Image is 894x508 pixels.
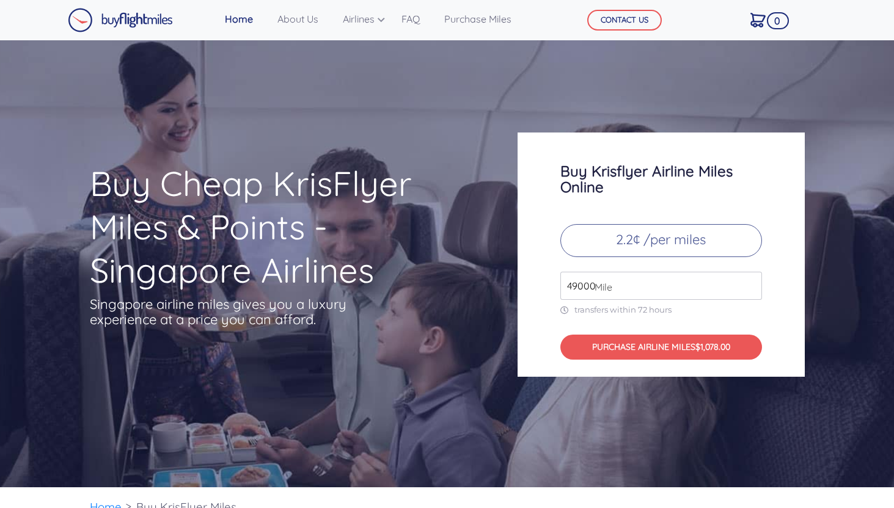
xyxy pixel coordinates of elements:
[560,224,762,257] p: 2.2¢ /per miles
[588,280,612,294] span: Mile
[560,163,762,195] h3: Buy Krisflyer Airline Miles Online
[397,7,425,31] a: FAQ
[220,7,258,31] a: Home
[560,335,762,360] button: PURCHASE AIRLINE MILES$1,078.00
[90,297,365,327] p: Singapore airline miles gives you a luxury experience at a price you can afford.
[750,13,766,27] img: Cart
[90,162,470,292] h1: Buy Cheap KrisFlyer Miles & Points - Singapore Airlines
[68,8,173,32] img: Buy Flight Miles Logo
[746,7,771,32] a: 0
[587,10,662,31] button: CONTACT US
[560,305,762,315] p: transfers within 72 hours
[338,7,382,31] a: Airlines
[68,5,173,35] a: Buy Flight Miles Logo
[767,12,789,29] span: 0
[695,341,730,352] span: $1,078.00
[439,7,516,31] a: Purchase Miles
[273,7,323,31] a: About Us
